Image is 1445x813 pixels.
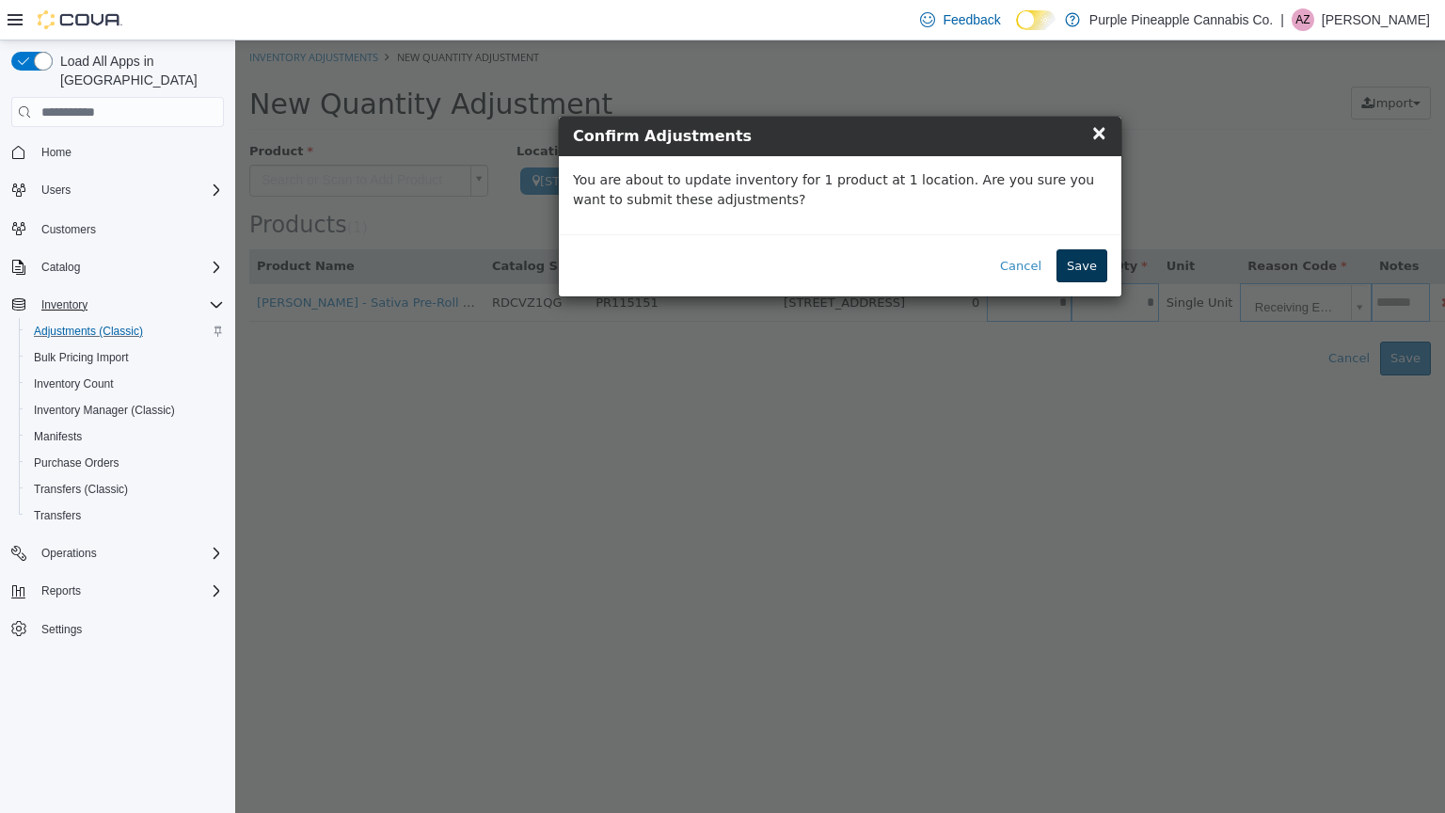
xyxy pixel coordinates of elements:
span: Inventory Manager (Classic) [26,399,224,422]
a: Customers [34,218,103,241]
button: Transfers [19,502,231,529]
button: Transfers (Classic) [19,476,231,502]
span: Home [34,140,224,164]
a: Inventory Manager (Classic) [26,399,183,422]
a: Transfers [26,504,88,527]
span: Feedback [943,10,1000,29]
h4: Confirm Adjustments [338,85,872,107]
span: Operations [41,546,97,561]
span: Inventory [41,297,87,312]
span: Adjustments (Classic) [26,320,224,343]
span: Adjustments (Classic) [34,324,143,339]
span: Operations [34,542,224,565]
a: Home [34,141,79,164]
span: Bulk Pricing Import [34,350,129,365]
span: Settings [41,622,82,637]
button: Operations [34,542,104,565]
span: Inventory Count [34,376,114,391]
p: | [1280,8,1284,31]
button: Inventory Manager (Classic) [19,397,231,423]
button: Settings [4,615,231,643]
img: Cova [38,10,122,29]
span: Purchase Orders [26,452,224,474]
span: Reports [34,580,224,602]
span: Transfers (Classic) [26,478,224,501]
button: Inventory [4,292,231,318]
span: Dark Mode [1016,30,1017,31]
span: Catalog [41,260,80,275]
button: Purchase Orders [19,450,231,476]
span: Inventory Manager (Classic) [34,403,175,418]
button: Cancel [754,209,817,243]
span: Transfers [34,508,81,523]
button: Save [821,209,872,243]
span: Reports [41,583,81,598]
a: Settings [34,618,89,641]
span: Customers [34,216,224,240]
a: Inventory Count [26,373,121,395]
span: × [855,81,872,104]
nav: Complex example [11,131,224,692]
span: Bulk Pricing Import [26,346,224,369]
p: You are about to update inventory for 1 product at 1 location. Are you sure you want to submit th... [338,130,872,169]
span: Manifests [34,429,82,444]
button: Catalog [4,254,231,280]
span: Catalog [34,256,224,279]
a: Bulk Pricing Import [26,346,136,369]
button: Home [4,138,231,166]
span: Users [41,183,71,198]
button: Inventory [34,294,95,316]
span: Users [34,179,224,201]
span: Manifests [26,425,224,448]
span: Transfers (Classic) [34,482,128,497]
div: Anthony Zerafa [1292,8,1314,31]
input: Dark Mode [1016,10,1056,30]
button: Users [34,179,78,201]
span: Settings [34,617,224,641]
button: Bulk Pricing Import [19,344,231,371]
span: AZ [1295,8,1310,31]
button: Manifests [19,423,231,450]
a: Manifests [26,425,89,448]
button: Customers [4,215,231,242]
button: Adjustments (Classic) [19,318,231,344]
span: Inventory [34,294,224,316]
button: Reports [34,580,88,602]
span: Home [41,145,71,160]
span: Inventory Count [26,373,224,395]
span: Customers [41,222,96,237]
p: Purple Pineapple Cannabis Co. [1089,8,1273,31]
button: Operations [4,540,231,566]
button: Inventory Count [19,371,231,397]
button: Reports [4,578,231,604]
span: Transfers [26,504,224,527]
a: Purchase Orders [26,452,127,474]
span: Load All Apps in [GEOGRAPHIC_DATA] [53,52,224,89]
a: Feedback [913,1,1008,39]
span: Purchase Orders [34,455,119,470]
a: Adjustments (Classic) [26,320,151,343]
p: [PERSON_NAME] [1322,8,1430,31]
button: Users [4,177,231,203]
button: Catalog [34,256,87,279]
a: Transfers (Classic) [26,478,135,501]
